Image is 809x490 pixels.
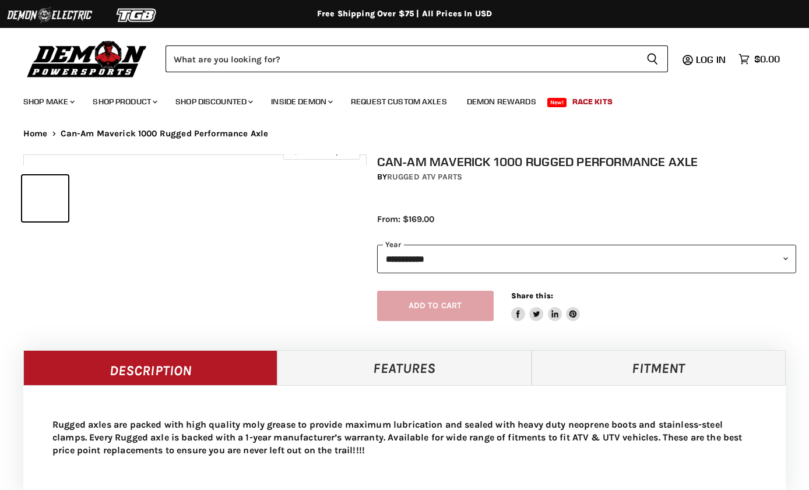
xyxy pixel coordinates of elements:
select: year [377,245,796,273]
img: TGB Logo 2 [93,4,181,26]
div: by [377,171,796,184]
aside: Share this: [511,291,581,322]
a: Log in [691,54,733,65]
span: Click to expand [289,147,354,156]
img: Demon Electric Logo 2 [6,4,93,26]
a: Features [277,350,532,385]
p: Rugged axles are packed with high quality moly grease to provide maximum lubrication and sealed w... [52,418,757,457]
input: Search [166,45,637,72]
a: Fitment [532,350,786,385]
button: Search [637,45,668,72]
form: Product [166,45,668,72]
a: $0.00 [733,51,786,68]
span: New! [547,98,567,107]
a: Request Custom Axles [342,90,456,114]
a: Race Kits [564,90,621,114]
a: Shop Make [15,90,82,114]
a: Home [23,129,48,139]
span: Share this: [511,291,553,300]
span: $0.00 [754,54,780,65]
img: Demon Powersports [23,38,151,79]
a: Demon Rewards [458,90,545,114]
ul: Main menu [15,85,777,114]
span: Log in [696,54,726,65]
a: Inside Demon [262,90,340,114]
button: IMAGE thumbnail [22,175,68,221]
span: Can-Am Maverick 1000 Rugged Performance Axle [61,129,269,139]
a: Description [23,350,277,385]
span: From: $169.00 [377,214,434,224]
h1: Can-Am Maverick 1000 Rugged Performance Axle [377,154,796,169]
a: Shop Discounted [167,90,260,114]
a: Rugged ATV Parts [387,172,462,182]
a: Shop Product [84,90,164,114]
